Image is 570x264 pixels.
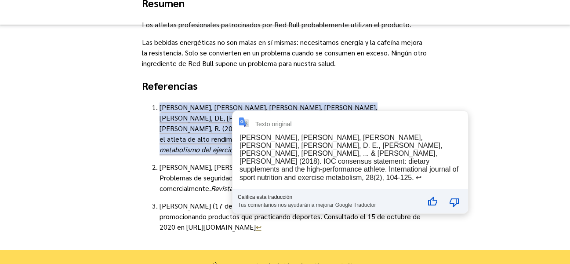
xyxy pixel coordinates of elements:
font: [PERSON_NAME], [PERSON_NAME], [PERSON_NAME], [PERSON_NAME], [PERSON_NAME], DE, [PERSON_NAME], [PE... [160,103,427,143]
font: Revista de la Asociación Americana de Farmacéuticos [211,183,375,193]
font: [PERSON_NAME], [PERSON_NAME], [PERSON_NAME], [PERSON_NAME], N. (2008). Problemas de seguridad aso... [160,162,410,193]
font: Las bebidas energéticas no son malas en sí mismas: necesitamos energía y la cafeína mejora la res... [142,37,427,68]
font: Referencias [142,78,198,92]
div: Tus comentarios nos ayudarán a mejorar Google Traductor [238,200,419,208]
div: Califica esta traducción [238,194,419,200]
button: Buena traducción [422,191,443,213]
div: [PERSON_NAME], [PERSON_NAME], [PERSON_NAME], [PERSON_NAME], [PERSON_NAME], D. E., [PERSON_NAME], ... [240,134,458,181]
font: [PERSON_NAME] (17 de junio de 2019). 13 atletas que ganan más dinero promocionando productos que ... [160,201,421,231]
a: ↩︎ [256,222,261,231]
button: Mala traducción [444,191,465,213]
div: Texto original [255,121,292,128]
